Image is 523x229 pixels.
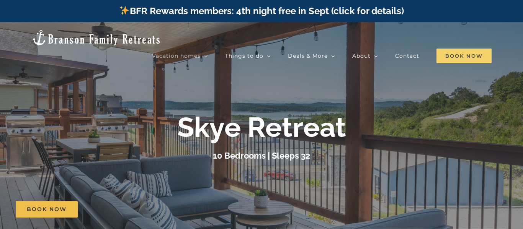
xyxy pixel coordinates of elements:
[352,53,371,58] span: About
[436,49,492,63] span: Book Now
[152,53,201,58] span: Vacation homes
[152,48,492,63] nav: Main Menu
[225,53,263,58] span: Things to do
[288,53,328,58] span: Deals & More
[352,48,378,63] a: About
[288,48,335,63] a: Deals & More
[27,206,67,213] span: Book Now
[31,29,161,46] img: Branson Family Retreats Logo
[225,48,271,63] a: Things to do
[177,111,346,143] b: Skye Retreat
[16,201,78,218] a: Book Now
[119,5,404,16] a: BFR Rewards members: 4th night free in Sept (click for details)
[213,151,310,161] h3: 10 Bedrooms | Sleeps 32
[395,48,419,63] a: Contact
[395,53,419,58] span: Contact
[120,6,129,15] img: ✨
[152,48,208,63] a: Vacation homes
